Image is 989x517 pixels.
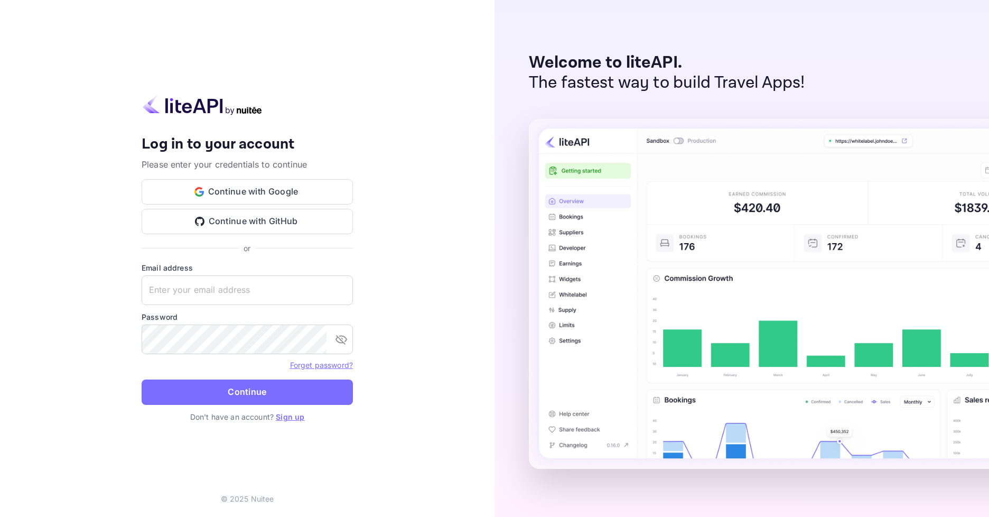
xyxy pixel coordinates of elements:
label: Email address [142,262,353,273]
p: Welcome to liteAPI. [529,53,805,73]
h4: Log in to your account [142,135,353,154]
p: Please enter your credentials to continue [142,158,353,171]
button: Continue with Google [142,179,353,205]
a: Forget password? [290,359,353,370]
a: Sign up [276,412,304,421]
p: The fastest way to build Travel Apps! [529,73,805,93]
input: Enter your email address [142,275,353,305]
p: or [244,243,250,254]
img: liteapi [142,95,263,115]
p: © 2025 Nuitee [221,493,274,504]
label: Password [142,311,353,322]
button: toggle password visibility [331,329,352,350]
button: Continue with GitHub [142,209,353,234]
button: Continue [142,380,353,405]
a: Forget password? [290,361,353,370]
p: Don't have an account? [142,411,353,422]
